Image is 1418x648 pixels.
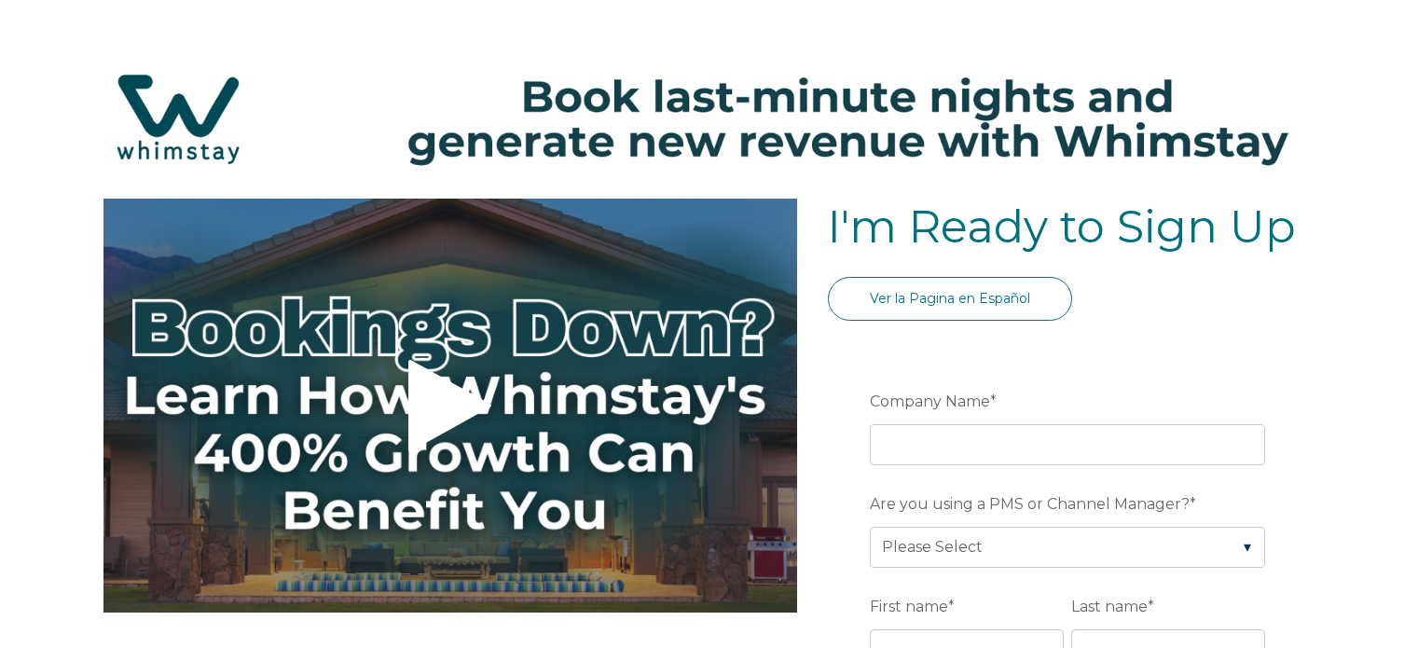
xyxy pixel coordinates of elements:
[1071,592,1148,621] span: Last name
[870,592,948,621] span: First name
[828,200,1296,254] span: I'm Ready to Sign Up
[870,387,990,416] span: Company Name
[870,489,1190,518] span: Are you using a PMS or Channel Manager?
[828,277,1072,321] a: Ver la Pagina en Español
[19,46,1399,192] img: Hubspot header for SSOB (4)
